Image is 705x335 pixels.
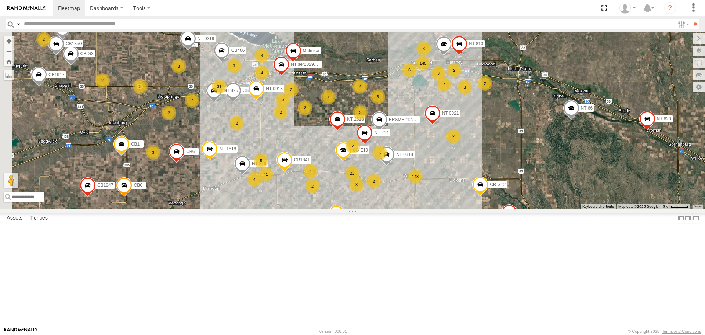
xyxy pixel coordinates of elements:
[303,164,318,179] div: 4
[408,169,423,184] div: 143
[684,213,692,224] label: Dock Summary Table to the Right
[396,152,413,157] span: NT 0318
[274,105,288,120] div: 2
[389,117,439,122] span: BRSME21213419025970
[664,2,676,14] i: ?
[370,89,385,104] div: 3
[347,117,364,122] span: NT 2618
[345,166,359,181] div: 23
[321,90,336,104] div: 7
[134,183,142,188] span: CB6
[694,205,702,208] a: Terms (opens in new tab)
[446,129,461,144] div: 2
[4,328,38,335] a: Visit our Website
[186,149,197,154] span: CB61
[219,147,236,152] span: NT 1518
[628,329,701,334] div: © Copyright 2025 -
[4,36,14,46] button: Zoom in
[366,174,381,189] div: 2
[131,142,140,147] span: CB1
[582,204,614,209] button: Keyboard shortcuts
[185,93,199,108] div: 7
[294,158,310,163] span: CB1841
[374,130,388,135] span: NT 214
[581,106,593,111] span: NT 66
[416,41,431,56] div: 3
[303,48,320,53] span: Malmkar
[3,213,26,224] label: Assets
[266,86,283,92] span: NT 0918
[447,63,462,78] div: 2
[478,76,492,91] div: 2
[663,204,671,209] span: 5 km
[252,161,266,166] span: NT 246
[469,41,483,46] span: NT 810
[4,56,14,66] button: Zoom Home
[247,172,262,187] div: 4
[80,51,94,56] span: CB G3
[229,116,244,131] div: 2
[353,105,368,120] div: 2
[352,79,367,94] div: 2
[15,19,21,29] label: Search Query
[661,204,690,209] button: Map Scale: 5 km per 43 pixels
[319,329,347,334] div: Version: 308.01
[437,77,451,92] div: 7
[693,82,705,92] label: Map Settings
[162,106,176,120] div: 2
[662,329,701,334] a: Terms and Conditions
[146,145,160,160] div: 3
[490,182,506,188] span: CB G12
[27,213,51,224] label: Fences
[198,36,214,41] span: NT 0319
[458,80,472,95] div: 3
[4,70,14,80] label: Measure
[677,213,684,224] label: Dock Summary Table to the Left
[276,93,290,107] div: 3
[431,66,446,81] div: 3
[227,58,241,73] div: 3
[618,204,658,209] span: Map data ©2025 Google
[171,59,186,74] div: 3
[372,146,387,160] div: 6
[254,48,269,63] div: 3
[617,3,638,14] div: Cary Cook
[224,88,238,93] span: NT 825
[353,147,368,153] span: CB E19
[284,82,299,97] div: 2
[231,48,245,53] span: CB406
[212,79,227,94] div: 31
[349,177,364,192] div: 8
[258,167,273,182] div: 41
[442,111,459,116] span: NT 0821
[95,73,110,88] div: 2
[305,179,320,193] div: 2
[254,153,268,168] div: 5
[97,183,113,188] span: CB1847
[346,139,360,153] div: 2
[675,19,691,29] label: Search Filter Options
[298,100,312,115] div: 2
[4,46,14,56] button: Zoom out
[416,56,430,71] div: 140
[7,6,46,11] img: rand-logo.svg
[4,173,18,188] button: Drag Pegman onto the map to open Street View
[66,41,82,46] span: CB1850
[36,32,51,47] div: 2
[133,79,148,94] div: 3
[254,65,269,80] div: 4
[692,213,699,224] label: Hide Summary Table
[48,72,64,78] span: CB1917
[243,88,256,93] span: CB111
[657,116,671,121] span: NT 820
[402,63,417,77] div: 6
[291,62,321,67] span: NT ser1029725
